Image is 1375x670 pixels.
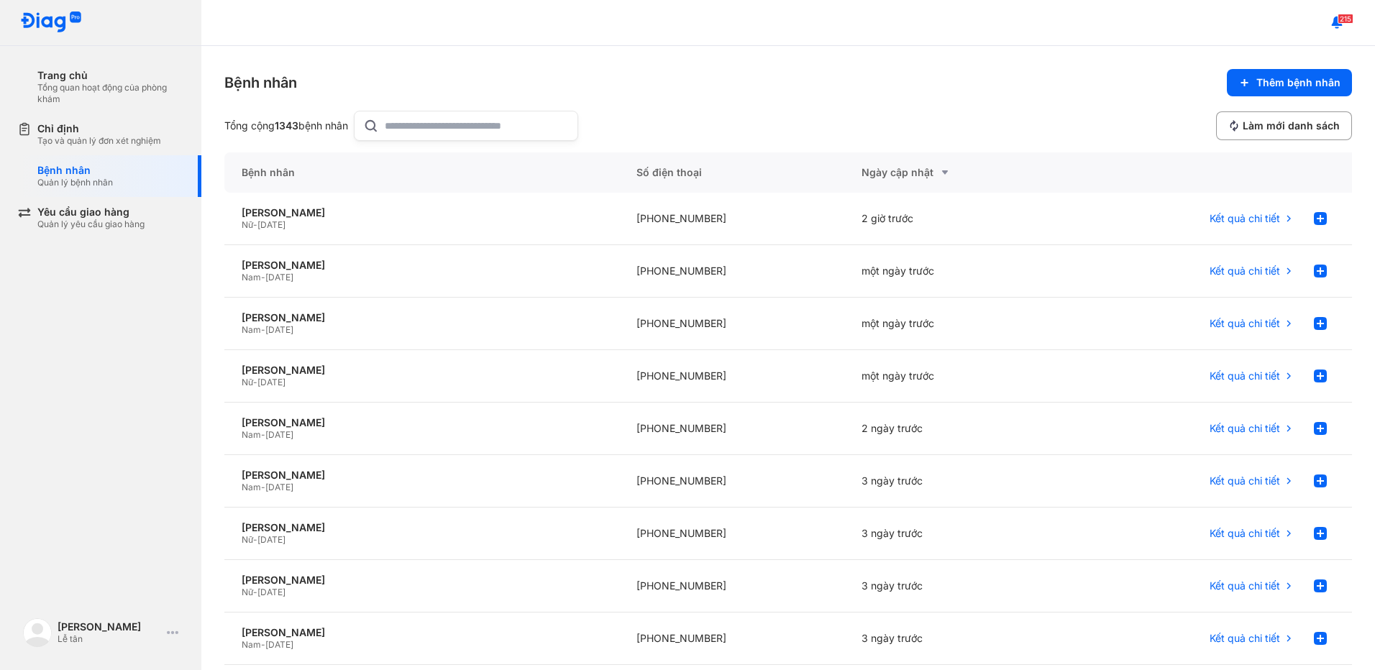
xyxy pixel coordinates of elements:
[242,219,253,230] span: Nữ
[844,298,1070,350] div: một ngày trước
[242,377,253,387] span: Nữ
[1210,474,1280,487] span: Kết quả chi tiết
[261,639,265,650] span: -
[261,272,265,283] span: -
[242,416,602,429] div: [PERSON_NAME]
[844,403,1070,455] div: 2 ngày trước
[37,206,145,219] div: Yêu cầu giao hàng
[1256,76,1340,89] span: Thêm bệnh nhân
[1338,14,1353,24] span: 215
[619,298,845,350] div: [PHONE_NUMBER]
[20,12,82,34] img: logo
[619,455,845,508] div: [PHONE_NUMBER]
[242,259,602,272] div: [PERSON_NAME]
[242,272,261,283] span: Nam
[261,482,265,492] span: -
[242,574,602,587] div: [PERSON_NAME]
[242,534,253,545] span: Nữ
[224,152,619,193] div: Bệnh nhân
[844,612,1070,665] div: 3 ngày trước
[58,633,161,645] div: Lễ tân
[37,82,184,105] div: Tổng quan hoạt động của phòng khám
[261,429,265,440] span: -
[1210,317,1280,330] span: Kết quả chi tiết
[242,429,261,440] span: Nam
[1227,69,1352,96] button: Thêm bệnh nhân
[242,206,602,219] div: [PERSON_NAME]
[619,245,845,298] div: [PHONE_NUMBER]
[1210,265,1280,277] span: Kết quả chi tiết
[257,534,285,545] span: [DATE]
[37,219,145,230] div: Quản lý yêu cầu giao hàng
[257,377,285,387] span: [DATE]
[58,620,161,633] div: [PERSON_NAME]
[275,119,298,132] span: 1343
[242,482,261,492] span: Nam
[1210,422,1280,435] span: Kết quả chi tiết
[253,377,257,387] span: -
[224,119,348,132] div: Tổng cộng bệnh nhân
[242,639,261,650] span: Nam
[1210,370,1280,382] span: Kết quả chi tiết
[619,193,845,245] div: [PHONE_NUMBER]
[242,469,602,482] div: [PERSON_NAME]
[844,560,1070,612] div: 3 ngày trước
[1210,632,1280,645] span: Kết quả chi tiết
[242,521,602,534] div: [PERSON_NAME]
[242,364,602,377] div: [PERSON_NAME]
[261,324,265,335] span: -
[265,272,293,283] span: [DATE]
[37,177,113,188] div: Quản lý bệnh nhân
[257,219,285,230] span: [DATE]
[1216,111,1352,140] button: Làm mới danh sách
[1210,212,1280,225] span: Kết quả chi tiết
[619,152,845,193] div: Số điện thoại
[253,219,257,230] span: -
[265,324,293,335] span: [DATE]
[37,69,184,82] div: Trang chủ
[242,311,602,324] div: [PERSON_NAME]
[253,534,257,545] span: -
[37,164,113,177] div: Bệnh nhân
[224,73,297,93] div: Bệnh nhân
[37,135,161,147] div: Tạo và quản lý đơn xét nghiệm
[1243,119,1340,132] span: Làm mới danh sách
[265,429,293,440] span: [DATE]
[265,639,293,650] span: [DATE]
[844,245,1070,298] div: một ngày trước
[619,508,845,560] div: [PHONE_NUMBER]
[844,508,1070,560] div: 3 ngày trước
[619,350,845,403] div: [PHONE_NUMBER]
[844,455,1070,508] div: 3 ngày trước
[37,122,161,135] div: Chỉ định
[1210,527,1280,540] span: Kết quả chi tiết
[844,350,1070,403] div: một ngày trước
[1210,579,1280,592] span: Kết quả chi tiết
[257,587,285,597] span: [DATE]
[862,164,1053,181] div: Ngày cập nhật
[619,612,845,665] div: [PHONE_NUMBER]
[844,193,1070,245] div: 2 giờ trước
[242,324,261,335] span: Nam
[619,560,845,612] div: [PHONE_NUMBER]
[265,482,293,492] span: [DATE]
[242,626,602,639] div: [PERSON_NAME]
[253,587,257,597] span: -
[242,587,253,597] span: Nữ
[23,618,52,647] img: logo
[619,403,845,455] div: [PHONE_NUMBER]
